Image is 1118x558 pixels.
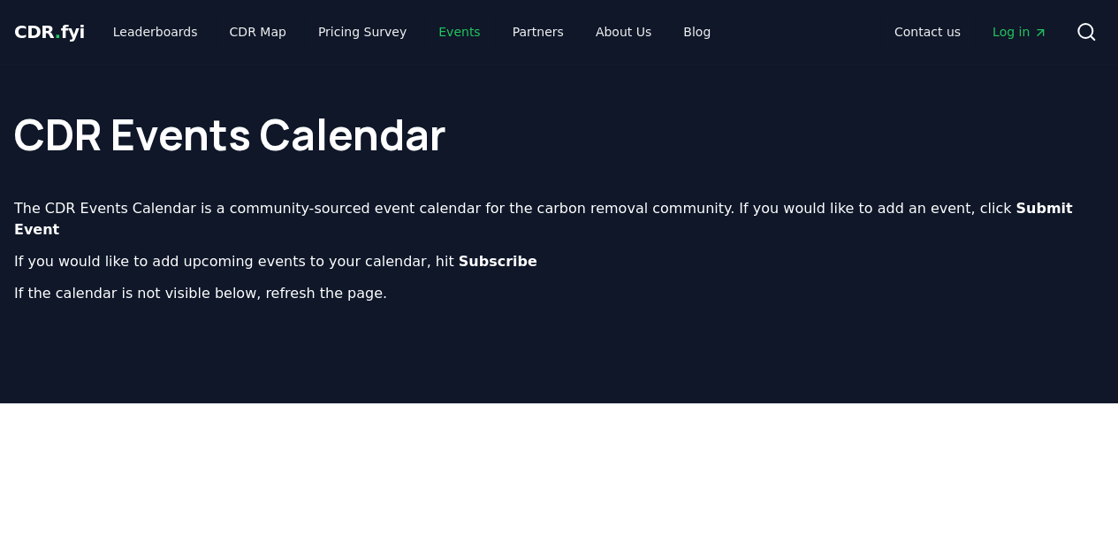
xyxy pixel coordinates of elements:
h1: CDR Events Calendar [14,78,1104,156]
nav: Main [99,16,725,48]
a: Contact us [880,16,975,48]
a: Blog [669,16,725,48]
span: CDR fyi [14,21,85,42]
a: Partners [498,16,578,48]
p: If the calendar is not visible below, refresh the page. [14,283,1104,304]
p: If you would like to add upcoming events to your calendar, hit [14,251,1104,272]
a: CDR Map [216,16,300,48]
a: Events [424,16,494,48]
a: About Us [582,16,665,48]
a: Leaderboards [99,16,212,48]
b: Subscribe [459,253,537,270]
p: The CDR Events Calendar is a community-sourced event calendar for the carbon removal community. I... [14,198,1104,241]
a: CDR.fyi [14,19,85,44]
a: Log in [978,16,1061,48]
span: . [55,21,61,42]
span: Log in [993,23,1047,41]
a: Pricing Survey [304,16,421,48]
nav: Main [880,16,1061,48]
